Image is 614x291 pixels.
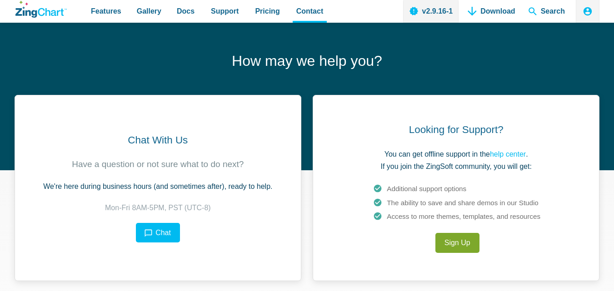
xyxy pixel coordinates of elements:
[15,1,67,18] a: ZingChart Logo. Click to return to the homepage
[435,233,479,252] a: Sign Up
[105,202,211,214] p: Mon-Fri 8AM-5PM, PST (UTC-8)
[211,5,239,17] span: Support
[128,133,188,147] h2: Chat With Us
[43,180,272,192] p: We're here during business hours (and sometimes after), ready to help.
[155,229,171,237] span: Chat
[387,212,540,220] span: Access to more themes, templates, and resources
[255,5,280,17] span: Pricing
[381,148,532,173] p: You can get offline support in the . If you join the ZingSoft community, you will get:
[387,199,538,207] span: The ability to save and share demos in our Studio
[137,5,161,17] span: Gallery
[296,5,324,17] span: Contact
[91,5,121,17] span: Features
[15,52,599,72] h1: How may we help you?
[444,237,470,249] span: Sign Up
[177,5,195,17] span: Docs
[490,150,526,158] a: help center
[387,185,466,192] span: Additional support options
[72,158,244,171] p: Have a question or not sure what to do next?
[409,123,504,136] h2: Looking for Support?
